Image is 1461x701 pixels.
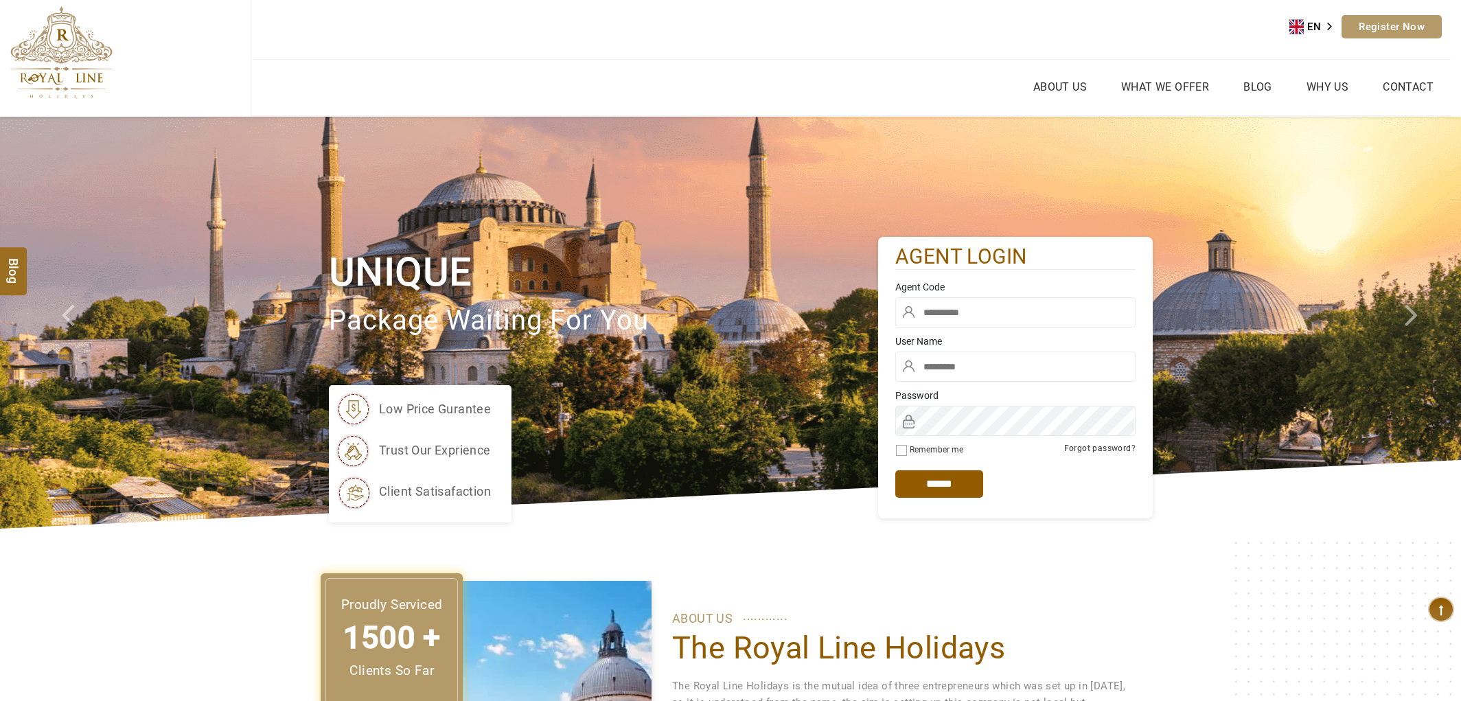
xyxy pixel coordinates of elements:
p: package waiting for you [329,298,878,344]
a: Register Now [1342,15,1442,38]
a: Blog [1240,77,1276,97]
aside: Language selected: English [1289,16,1342,37]
h2: agent login [895,244,1136,271]
a: Check next image [1388,117,1461,529]
a: What we Offer [1118,77,1212,97]
a: EN [1289,16,1342,37]
img: The Royal Line Holidays [10,6,113,99]
label: Agent Code [895,280,1136,294]
a: Check next prev [44,117,117,529]
li: client satisafaction [336,474,491,509]
h1: The Royal Line Holidays [672,629,1132,667]
p: ABOUT US [672,608,1132,629]
li: trust our exprience [336,433,491,468]
span: ............ [743,606,787,626]
span: Blog [5,258,23,270]
label: User Name [895,334,1136,348]
a: Why Us [1303,77,1352,97]
label: Remember me [910,445,963,455]
a: Contact [1379,77,1437,97]
h1: Unique [329,246,878,298]
a: Forgot password? [1064,444,1136,453]
a: About Us [1030,77,1090,97]
li: low price gurantee [336,392,491,426]
label: Password [895,389,1136,402]
div: Language [1289,16,1342,37]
